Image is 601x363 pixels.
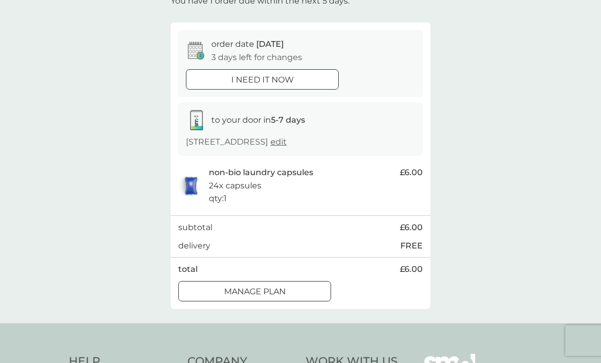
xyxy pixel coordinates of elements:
[209,192,227,205] p: qty : 1
[400,239,423,253] p: FREE
[178,221,212,234] p: subtotal
[231,73,294,87] p: i need it now
[400,263,423,276] span: £6.00
[270,137,287,147] a: edit
[178,239,210,253] p: delivery
[209,166,313,179] p: non-bio laundry capsules
[256,39,284,49] span: [DATE]
[178,281,331,301] button: Manage plan
[224,285,286,298] p: Manage plan
[209,179,261,192] p: 24x capsules
[400,166,423,179] span: £6.00
[211,115,305,125] span: to your door in
[211,51,302,64] p: 3 days left for changes
[271,115,305,125] strong: 5-7 days
[211,38,284,51] p: order date
[186,69,339,90] button: i need it now
[400,221,423,234] span: £6.00
[186,135,287,149] p: [STREET_ADDRESS]
[178,263,198,276] p: total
